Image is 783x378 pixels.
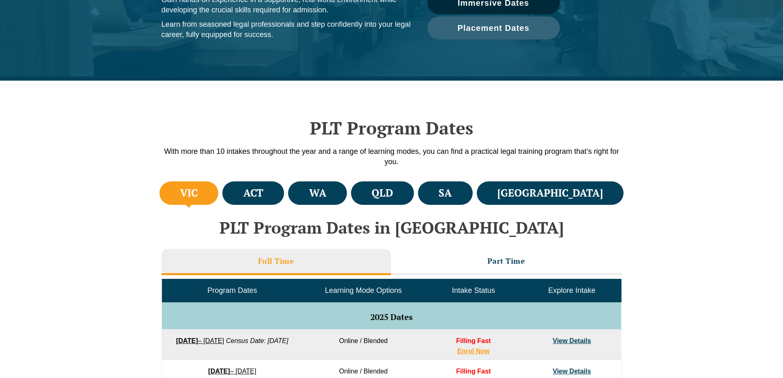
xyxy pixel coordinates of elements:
[208,368,230,375] strong: [DATE]
[548,286,596,295] span: Explore Intake
[497,186,603,200] h4: [GEOGRAPHIC_DATA]
[372,186,393,200] h4: QLD
[452,286,495,295] span: Intake Status
[176,337,224,344] a: [DATE]– [DATE]
[157,118,626,138] h2: PLT Program Dates
[456,337,491,344] span: Filling Fast
[325,286,402,295] span: Learning Mode Options
[208,368,256,375] a: [DATE]– [DATE]
[457,348,490,355] a: Enrol Now
[243,186,263,200] h4: ACT
[487,256,525,266] h3: Part Time
[439,186,452,200] h4: SA
[157,218,626,237] h2: PLT Program Dates in [GEOGRAPHIC_DATA]
[309,186,326,200] h4: WA
[370,311,413,322] span: 2025 Dates
[553,337,591,344] a: View Details
[180,186,198,200] h4: VIC
[176,337,198,344] strong: [DATE]
[456,368,491,375] span: Filling Fast
[258,256,294,266] h3: Full Time
[157,146,626,167] p: With more than 10 intakes throughout the year and a range of learning modes, you can find a pract...
[207,286,257,295] span: Program Dates
[303,329,424,360] td: Online / Blended
[226,337,289,344] em: Census Date: [DATE]
[553,368,591,375] a: View Details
